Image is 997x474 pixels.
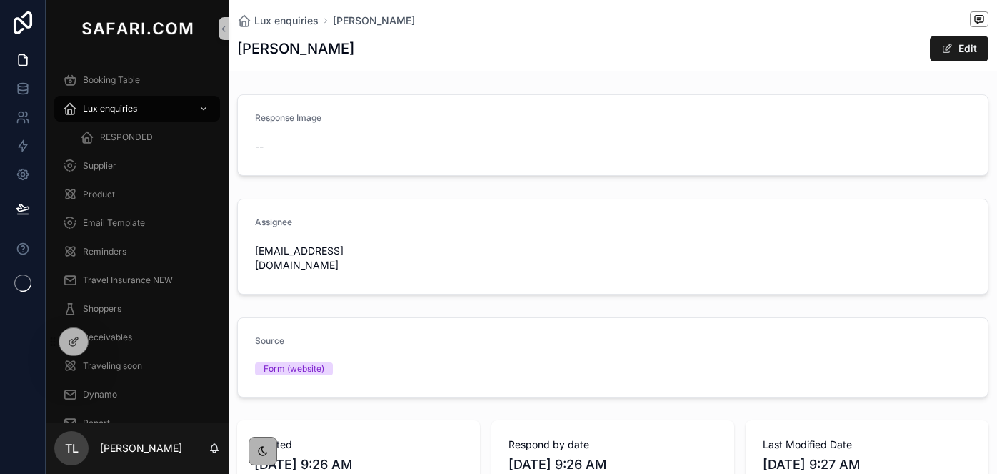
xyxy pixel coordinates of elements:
span: Dynamo [83,389,117,400]
span: Assignee [255,217,292,227]
span: Respond by date [508,438,717,452]
a: Supplier [54,153,220,179]
span: Email Template [83,217,145,229]
span: Source [255,335,284,346]
span: RESPONDED [100,132,153,143]
a: Product [54,182,220,207]
span: Shoppers [83,303,121,315]
span: [EMAIL_ADDRESS][DOMAIN_NAME] [255,244,426,272]
span: Lux enquiries [83,103,137,114]
span: Lux enquiries [254,14,319,28]
a: Dynamo [54,382,220,408]
span: Created [254,438,463,452]
a: Traveling soon [54,353,220,379]
a: Lux enquiries [54,96,220,122]
a: Travel Insurance NEW [54,267,220,293]
span: Response Image [255,112,321,123]
a: Email Template [54,210,220,236]
div: scrollable content [46,57,229,423]
span: Supplier [83,160,116,172]
span: Product [83,189,115,200]
h1: [PERSON_NAME] [237,39,354,59]
span: -- [255,139,264,154]
span: Last Modified Date [763,438,971,452]
a: Shoppers [54,296,220,322]
span: Travel Insurance NEW [83,275,173,286]
button: Edit [930,36,988,61]
a: Lux enquiries [237,14,319,28]
a: Reminders [54,239,220,265]
a: Receivables [54,325,220,350]
span: TL [65,440,79,457]
span: Report [83,418,110,429]
a: RESPONDED [71,124,220,150]
img: App logo [79,17,196,40]
span: Traveling soon [83,360,142,372]
span: Reminders [83,246,126,257]
a: Booking Table [54,67,220,93]
div: Form (website) [264,362,324,375]
a: Report [54,410,220,436]
p: [PERSON_NAME] [100,441,182,455]
a: [PERSON_NAME] [333,14,415,28]
span: Booking Table [83,74,140,86]
span: Receivables [83,332,132,343]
